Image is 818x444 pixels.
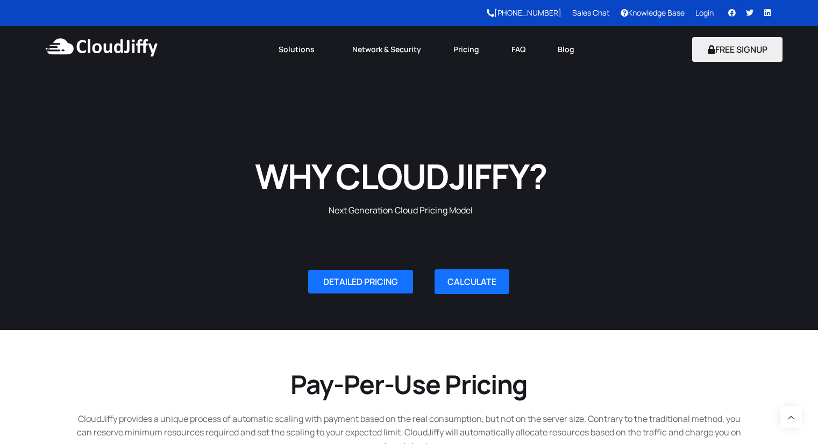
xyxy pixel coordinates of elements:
[437,38,495,61] a: Pricing
[495,38,542,61] a: FAQ
[262,38,336,61] a: Solutions
[487,8,561,18] a: [PHONE_NUMBER]
[202,154,600,198] h1: WHY CLOUDJIFFY?
[202,204,600,218] p: Next Generation Cloud Pricing Model
[542,38,591,61] a: Blog
[692,37,783,62] button: FREE SIGNUP
[70,368,748,401] h2: Pay-Per-Use Pricing
[336,38,437,61] a: Network & Security
[308,270,413,293] a: DETAILED PRICING
[323,277,398,286] span: DETAILED PRICING
[692,44,783,55] a: FREE SIGNUP
[621,8,685,18] a: Knowledge Base
[435,269,509,294] a: CALCULATE
[572,8,610,18] a: Sales Chat
[695,8,714,18] a: Login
